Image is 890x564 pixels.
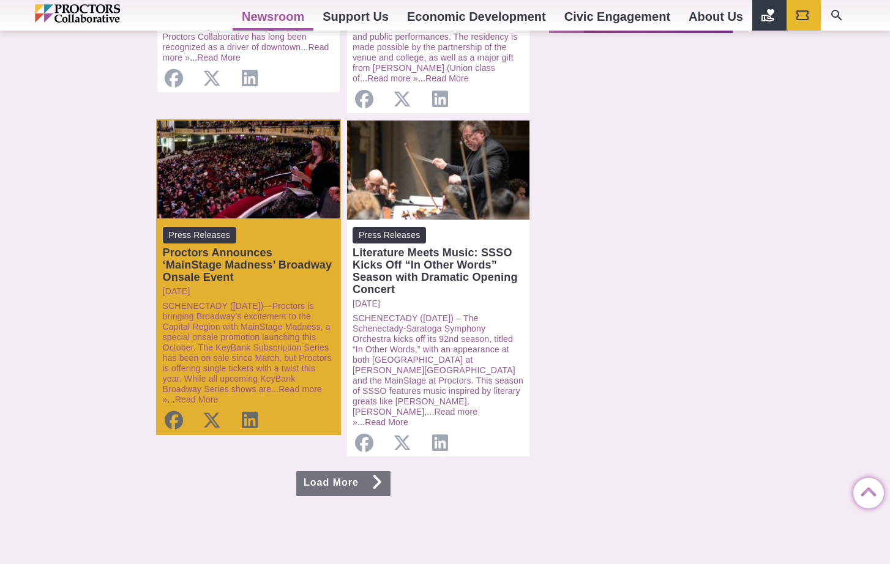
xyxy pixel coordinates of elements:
[853,478,878,503] a: Back to Top
[163,42,329,62] a: Read more »
[163,301,332,394] a: SCHENECTADY ([DATE])—Proctors is bringing Broadway’s excitement to the Capital Region with MainSt...
[353,407,477,427] a: Read more »
[365,417,408,427] a: Read More
[353,247,524,295] div: Literature Meets Music: SSSO Kicks Off “In Other Words” Season with Dramatic Opening Concert
[175,395,219,404] a: Read More
[367,73,418,83] a: Read more »
[163,301,334,405] p: ...
[163,384,322,404] a: Read more »
[35,4,173,23] img: Proctors logo
[197,53,241,62] a: Read More
[353,227,426,243] span: Press Releases
[163,286,334,297] a: [DATE]
[353,299,524,309] a: [DATE]
[296,471,391,496] a: Load More
[353,313,524,428] p: ...
[163,227,236,243] span: Press Releases
[353,313,523,417] a: SCHENECTADY ([DATE]) – The Schenectady-Saratoga Symphony Orchestra kicks off its 92nd season, tit...
[353,227,524,295] a: Press Releases Literature Meets Music: SSSO Kicks Off “In Other Words” Season with Dramatic Openi...
[163,247,334,283] div: Proctors Announces ‘MainStage Madness’ Broadway Onsale Event
[163,227,334,283] a: Press Releases Proctors Announces ‘MainStage Madness’ Broadway Onsale Event
[425,73,469,83] a: Read More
